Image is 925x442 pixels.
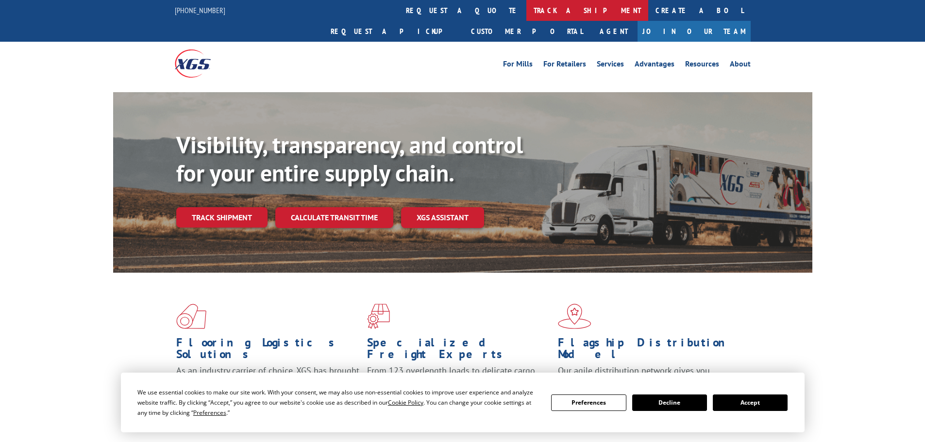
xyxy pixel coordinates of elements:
a: For Retailers [543,60,586,71]
p: From 123 overlength loads to delicate cargo, our experienced staff knows the best way to move you... [367,365,551,408]
h1: Specialized Freight Experts [367,337,551,365]
h1: Flooring Logistics Solutions [176,337,360,365]
a: Calculate transit time [275,207,393,228]
img: xgs-icon-flagship-distribution-model-red [558,304,591,329]
span: Preferences [193,409,226,417]
a: Advantages [635,60,674,71]
a: Agent [590,21,638,42]
div: We use essential cookies to make our site work. With your consent, we may also use non-essential ... [137,387,539,418]
button: Preferences [551,394,626,411]
a: Services [597,60,624,71]
a: [PHONE_NUMBER] [175,5,225,15]
a: For Mills [503,60,533,71]
button: Decline [632,394,707,411]
b: Visibility, transparency, and control for your entire supply chain. [176,130,523,188]
a: Join Our Team [638,21,751,42]
h1: Flagship Distribution Model [558,337,741,365]
a: Customer Portal [464,21,590,42]
span: Our agile distribution network gives you nationwide inventory management on demand. [558,365,737,388]
span: As an industry carrier of choice, XGS has brought innovation and dedication to flooring logistics... [176,365,359,399]
a: Request a pickup [323,21,464,42]
img: xgs-icon-focused-on-flooring-red [367,304,390,329]
a: XGS ASSISTANT [401,207,484,228]
button: Accept [713,394,788,411]
img: xgs-icon-total-supply-chain-intelligence-red [176,304,206,329]
span: Cookie Policy [388,398,423,407]
a: About [730,60,751,71]
a: Track shipment [176,207,268,228]
div: Cookie Consent Prompt [121,373,805,432]
a: Resources [685,60,719,71]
